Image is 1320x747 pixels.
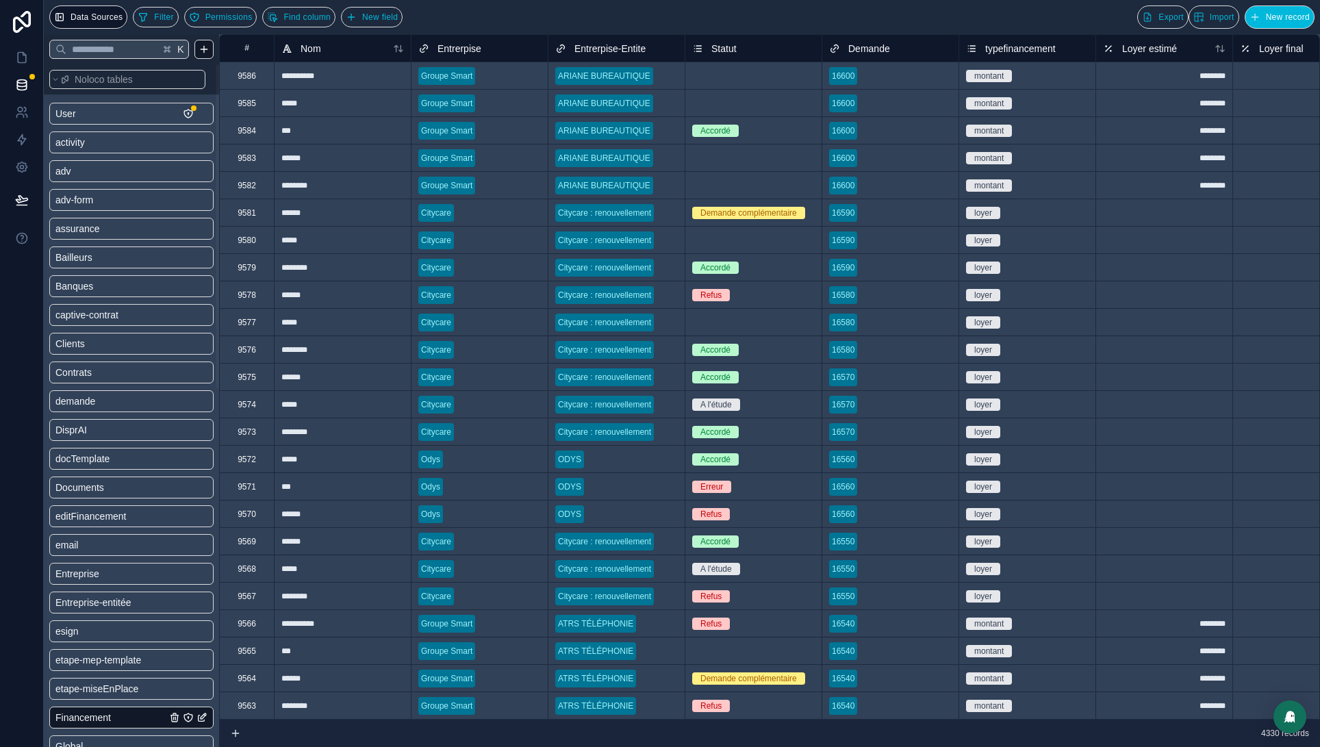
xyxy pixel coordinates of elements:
[974,316,992,329] div: loyer
[55,538,166,552] a: email
[832,398,854,411] div: 16570
[238,618,256,629] div: 9566
[55,279,93,293] span: Banques
[1259,42,1304,55] span: Loyer final
[238,207,256,218] div: 9581
[974,398,992,411] div: loyer
[301,42,321,55] span: Nom
[558,645,633,657] div: ATRS TÉLÉPHONIE
[558,152,650,164] div: ARIANE BUREAUTIQUE
[421,618,472,630] div: Groupe Smart
[421,344,451,356] div: Citycare
[832,371,854,383] div: 16570
[133,7,178,27] button: Filter
[55,452,110,466] span: docTemplate
[558,207,651,219] div: Citycare : renouvellement
[558,125,650,137] div: ARIANE BUREAUTIQUE
[49,5,127,29] button: Data Sources
[49,189,214,211] div: adv-form
[711,42,737,55] span: Statut
[558,508,581,520] div: ODYS
[974,535,992,548] div: loyer
[558,481,581,493] div: ODYS
[832,152,854,164] div: 16600
[558,344,651,356] div: Citycare : renouvellement
[974,618,1004,630] div: montant
[71,12,123,23] span: Data Sources
[49,477,214,498] div: Documents
[55,394,166,408] a: demande
[974,125,1004,137] div: montant
[421,508,440,520] div: Odys
[238,673,256,684] div: 9564
[49,534,214,556] div: email
[238,454,256,465] div: 9572
[421,152,472,164] div: Groupe Smart
[700,563,732,575] div: A l'étude
[55,682,138,696] span: etape-miseEnPlace
[558,618,633,630] div: ATRS TÉLÉPHONIE
[1122,42,1177,55] span: Loyer estimé
[832,125,854,137] div: 16600
[974,563,992,575] div: loyer
[205,12,253,23] span: Permissions
[49,218,214,240] div: assurance
[55,423,166,437] a: DisprAI
[238,399,256,410] div: 9574
[55,423,87,437] span: DisprAI
[832,344,854,356] div: 16580
[1245,5,1315,29] button: New record
[238,344,256,355] div: 9576
[437,42,481,55] span: Entrerpise
[558,700,633,712] div: ATRS TÉLÉPHONIE
[421,535,451,548] div: Citycare
[558,371,651,383] div: Citycare : renouvellement
[974,344,992,356] div: loyer
[238,180,256,191] div: 9582
[558,234,651,246] div: Citycare : renouvellement
[238,262,256,273] div: 9579
[55,538,78,552] span: email
[49,246,214,268] div: Bailleurs
[558,97,650,110] div: ARIANE BUREAUTIQUE
[55,452,166,466] a: docTemplate
[558,398,651,411] div: Citycare : renouvellement
[238,290,256,301] div: 9578
[55,279,166,293] a: Banques
[974,672,1004,685] div: montant
[1273,700,1306,733] div: Open Intercom Messenger
[700,371,731,383] div: Accordé
[558,453,581,466] div: ODYS
[421,481,440,493] div: Odys
[55,394,95,408] span: demande
[700,426,731,438] div: Accordé
[700,398,732,411] div: A l'étude
[55,481,104,494] span: Documents
[49,505,214,527] div: editFinancement
[700,618,722,630] div: Refus
[974,289,992,301] div: loyer
[574,42,646,55] span: Entrerpise-Entite
[55,653,166,667] a: etape-mep-template
[55,567,99,581] span: Entreprise
[974,481,992,493] div: loyer
[832,508,854,520] div: 16560
[1137,5,1188,29] button: Export
[974,453,992,466] div: loyer
[974,426,992,438] div: loyer
[700,125,731,137] div: Accordé
[700,262,731,274] div: Accordé
[832,207,854,219] div: 16590
[55,308,166,322] a: captive-contrat
[421,590,451,603] div: Citycare
[974,152,1004,164] div: montant
[558,70,650,82] div: ARIANE BUREAUTIQUE
[832,70,854,82] div: 16600
[558,262,651,274] div: Citycare : renouvellement
[55,193,93,207] span: adv-form
[421,289,451,301] div: Citycare
[558,590,651,603] div: Citycare : renouvellement
[700,453,731,466] div: Accordé
[49,304,214,326] div: captive-contrat
[700,289,722,301] div: Refus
